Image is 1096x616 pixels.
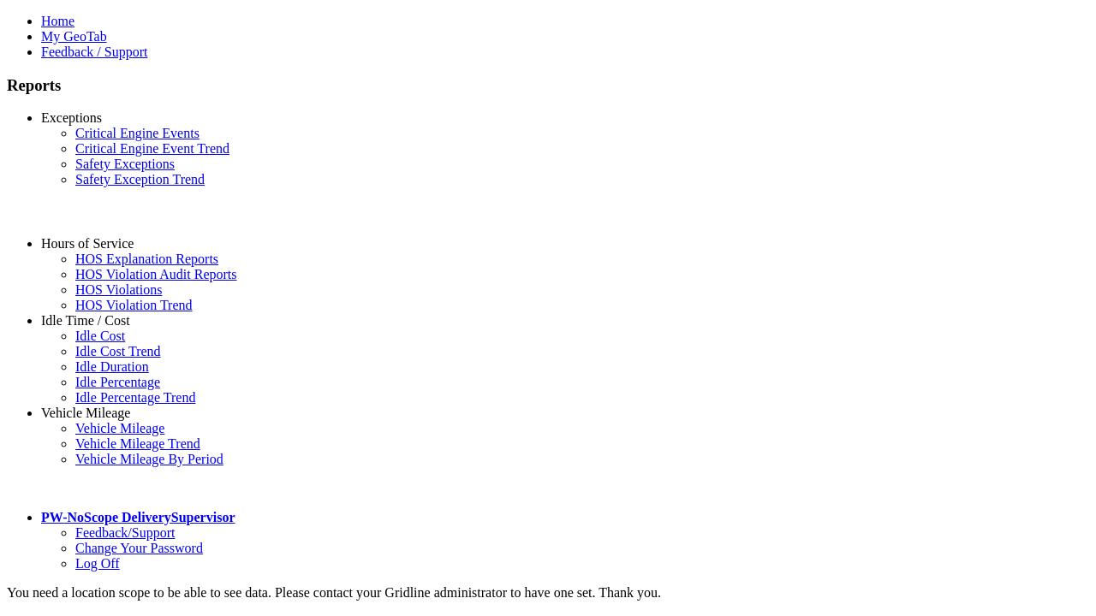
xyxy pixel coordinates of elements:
[75,141,229,156] a: Critical Engine Event Trend
[75,390,195,405] a: Idle Percentage Trend
[41,44,147,59] a: Feedback / Support
[75,157,175,171] a: Safety Exceptions
[75,172,205,187] a: Safety Exception Trend
[7,76,1089,95] h3: Reports
[41,510,235,524] a: PW-NoScope DeliverySupervisor
[41,14,74,28] a: Home
[41,406,130,420] a: Vehicle Mileage
[75,267,237,281] a: HOS Violation Audit Reports
[7,585,1089,601] div: You need a location scope to be able to see data. Please contact your Gridline administrator to h...
[75,298,193,312] a: HOS Violation Trend
[75,541,203,555] a: Change Your Password
[75,282,162,297] a: HOS Violations
[75,436,200,451] a: Vehicle Mileage Trend
[75,344,161,358] a: Idle Cost Trend
[75,556,120,571] a: Log Off
[75,452,223,466] a: Vehicle Mileage By Period
[75,421,164,435] a: Vehicle Mileage
[75,252,218,266] a: HOS Explanation Reports
[41,313,130,328] a: Idle Time / Cost
[75,375,160,389] a: Idle Percentage
[41,110,102,125] a: Exceptions
[41,29,107,44] a: My GeoTab
[75,359,149,374] a: Idle Duration
[75,525,175,540] a: Feedback/Support
[75,329,125,343] a: Idle Cost
[41,236,134,251] a: Hours of Service
[75,126,200,140] a: Critical Engine Events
